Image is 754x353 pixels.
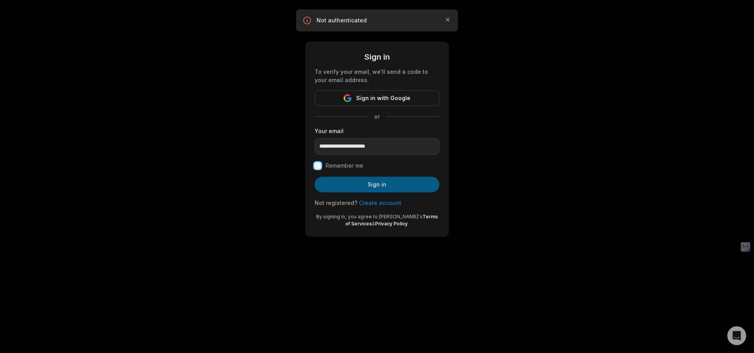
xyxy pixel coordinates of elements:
[372,221,375,227] span: &
[317,16,437,24] p: Not authenticated
[315,127,439,135] label: Your email
[356,93,410,103] span: Sign in with Google
[326,161,363,170] label: Remember me
[315,177,439,192] button: Sign in
[375,221,408,227] a: Privacy Policy
[368,112,386,121] span: or
[315,51,439,63] div: Sign in
[359,199,401,206] a: Create account
[408,221,409,227] span: .
[315,68,439,84] div: To verify your email, we'll send a code to your email address.
[727,326,746,345] div: Open Intercom Messenger
[315,90,439,106] button: Sign in with Google
[316,214,423,219] span: By signing in, you agree to [PERSON_NAME]'s
[315,199,357,206] span: Not registered?
[345,214,438,227] a: Terms of Services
